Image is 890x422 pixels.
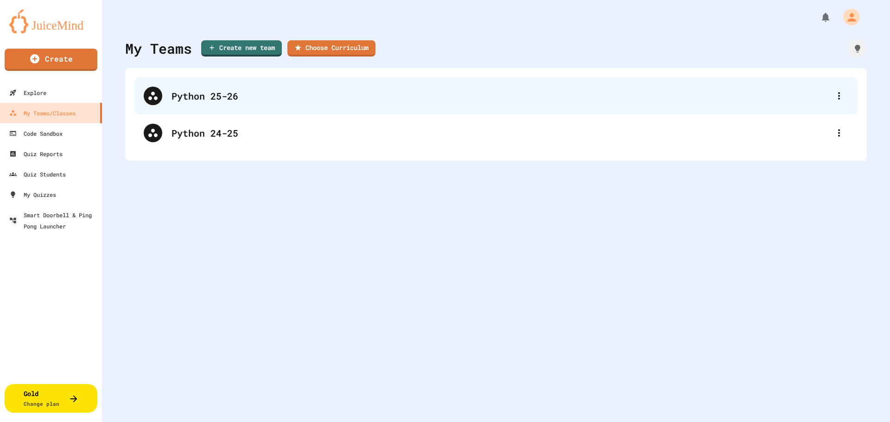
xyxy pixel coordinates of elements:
div: Python 24-25 [134,114,858,151]
div: My Account [833,6,862,28]
div: Python 25-26 [134,77,858,114]
span: Change plan [24,400,59,407]
div: Quiz Students [9,169,66,180]
div: Code Sandbox [9,128,63,139]
div: Explore [9,87,46,98]
div: Quiz Reports [9,148,63,159]
div: Smart Doorbell & Ping Pong Launcher [9,209,98,232]
div: Gold [24,389,59,408]
div: How it works [848,39,867,58]
a: Choose Curriculum [287,40,375,57]
div: Python 25-26 [172,89,830,103]
div: My Quizzes [9,189,56,200]
div: My Teams/Classes [9,107,76,119]
div: My Notifications [803,9,833,25]
div: My Teams [125,38,192,59]
a: Create [5,49,97,71]
a: Create new team [201,40,282,57]
img: logo-orange.svg [9,9,93,33]
div: Python 24-25 [172,126,830,140]
button: GoldChange plan [5,384,97,413]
